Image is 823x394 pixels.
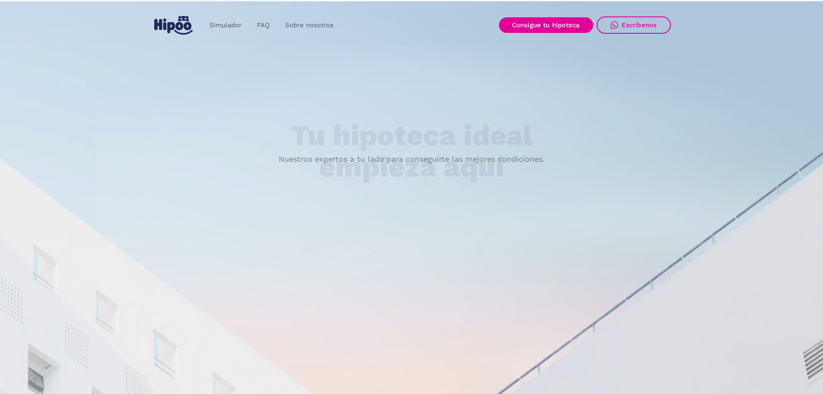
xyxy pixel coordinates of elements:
[248,120,575,183] h1: Tu hipoteca ideal empieza aquí
[249,17,277,34] a: FAQ
[597,16,671,34] a: Escríbenos
[202,17,249,34] a: Simulador
[622,21,657,29] div: Escríbenos
[153,13,195,38] a: home
[277,17,341,34] a: Sobre nosotros
[499,17,593,33] a: Consigue tu hipoteca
